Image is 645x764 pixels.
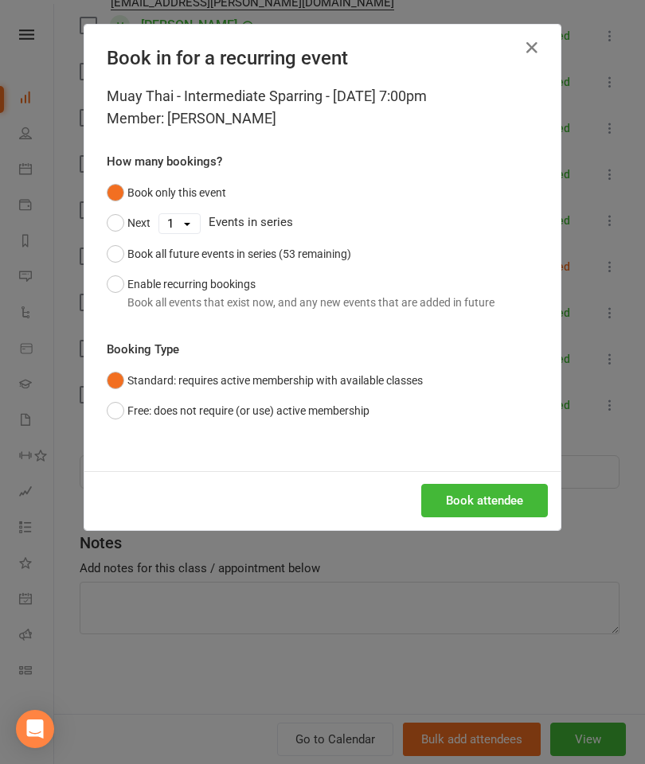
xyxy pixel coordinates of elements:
button: Enable recurring bookingsBook all events that exist now, and any new events that are added in future [107,269,494,318]
div: Book all future events in series (53 remaining) [127,245,351,263]
h4: Book in for a recurring event [107,47,538,69]
div: Open Intercom Messenger [16,710,54,748]
button: Book only this event [107,177,226,208]
label: How many bookings? [107,152,222,171]
label: Booking Type [107,340,179,359]
button: Next [107,208,150,238]
div: Book all events that exist now, and any new events that are added in future [127,294,494,311]
button: Standard: requires active membership with available classes [107,365,423,396]
button: Free: does not require (or use) active membership [107,396,369,426]
button: Book attendee [421,484,548,517]
button: Close [519,35,545,60]
div: Muay Thai - Intermediate Sparring - [DATE] 7:00pm Member: [PERSON_NAME] [107,85,538,130]
button: Book all future events in series (53 remaining) [107,239,351,269]
div: Events in series [107,208,538,238]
